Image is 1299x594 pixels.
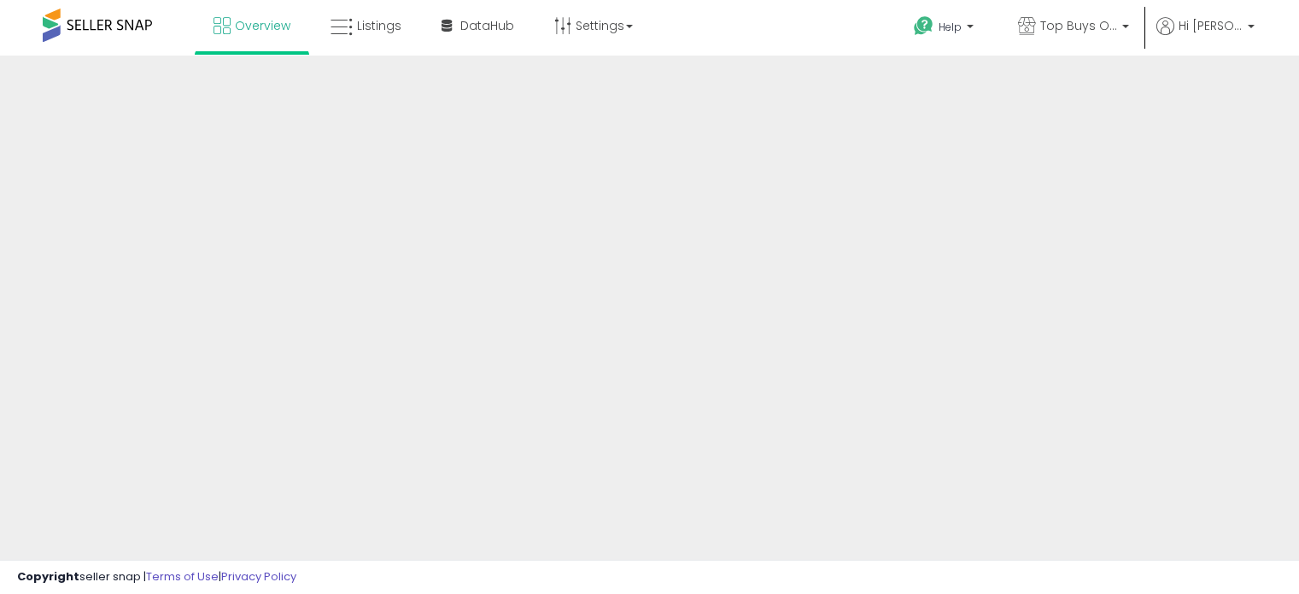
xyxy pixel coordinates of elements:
strong: Copyright [17,568,79,585]
a: Hi [PERSON_NAME] [1156,17,1255,56]
a: Terms of Use [146,568,219,585]
span: Help [939,20,962,34]
i: Get Help [913,15,934,37]
a: Privacy Policy [221,568,296,585]
span: Listings [357,17,401,34]
div: seller snap | | [17,569,296,585]
span: Overview [235,17,290,34]
span: Hi [PERSON_NAME] [1179,17,1243,34]
a: Help [900,3,991,56]
span: Top Buys Only! [1040,17,1117,34]
span: DataHub [460,17,514,34]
